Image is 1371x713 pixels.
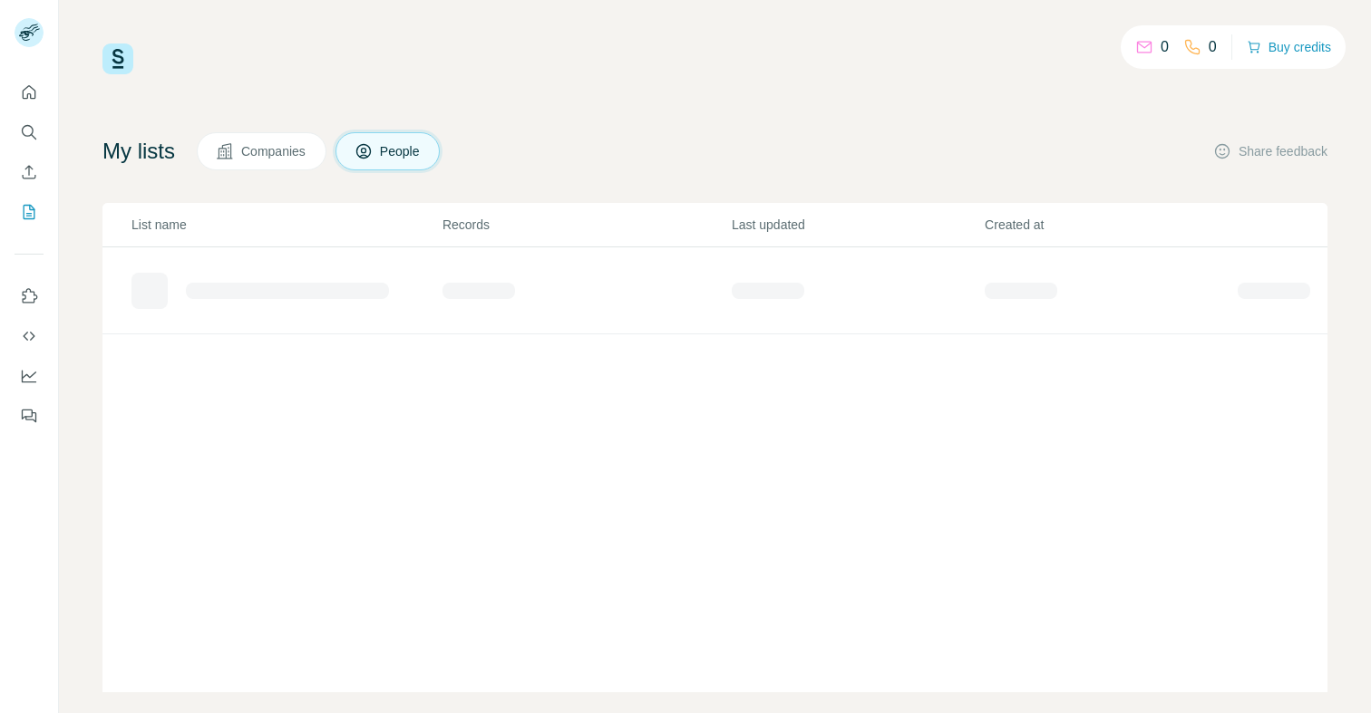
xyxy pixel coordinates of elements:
button: Use Surfe on LinkedIn [15,280,44,313]
p: 0 [1161,36,1169,58]
button: Quick start [15,76,44,109]
p: 0 [1209,36,1217,58]
h4: My lists [102,137,175,166]
button: Dashboard [15,360,44,392]
button: Search [15,116,44,149]
img: Surfe Logo [102,43,133,74]
button: Buy credits [1247,34,1331,60]
span: People [380,142,422,160]
button: Enrich CSV [15,156,44,188]
p: List name [131,216,441,234]
p: Created at [985,216,1236,234]
p: Last updated [732,216,983,234]
p: Records [442,216,730,234]
span: Companies [241,142,307,160]
button: My lists [15,196,44,228]
button: Use Surfe API [15,320,44,352]
button: Feedback [15,400,44,432]
button: Share feedback [1213,142,1327,160]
